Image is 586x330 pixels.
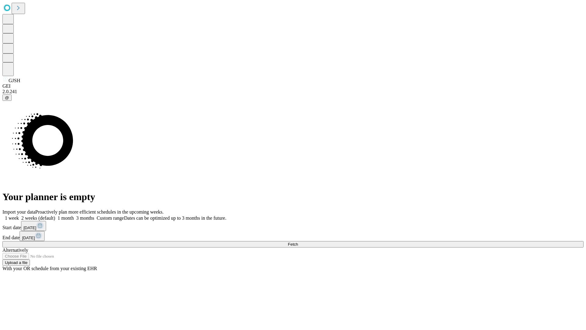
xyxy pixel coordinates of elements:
span: @ [5,95,9,100]
span: 2 weeks (default) [21,215,55,221]
span: GJSH [9,78,20,83]
button: @ [2,94,12,101]
button: [DATE] [20,231,45,241]
span: Import your data [2,209,35,215]
div: GEI [2,83,584,89]
span: 3 months [76,215,94,221]
span: Alternatively [2,248,28,253]
h1: Your planner is empty [2,191,584,203]
span: [DATE] [24,226,36,230]
span: 1 month [58,215,74,221]
div: End date [2,231,584,241]
span: Dates can be optimized up to 3 months in the future. [124,215,226,221]
button: [DATE] [21,221,46,231]
span: [DATE] [22,236,35,240]
span: Proactively plan more efficient schedules in the upcoming weeks. [35,209,164,215]
div: Start date [2,221,584,231]
button: Upload a file [2,259,30,266]
button: Fetch [2,241,584,248]
span: Custom range [97,215,124,221]
span: With your OR schedule from your existing EHR [2,266,97,271]
span: Fetch [288,242,298,247]
div: 2.0.241 [2,89,584,94]
span: 1 week [5,215,19,221]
